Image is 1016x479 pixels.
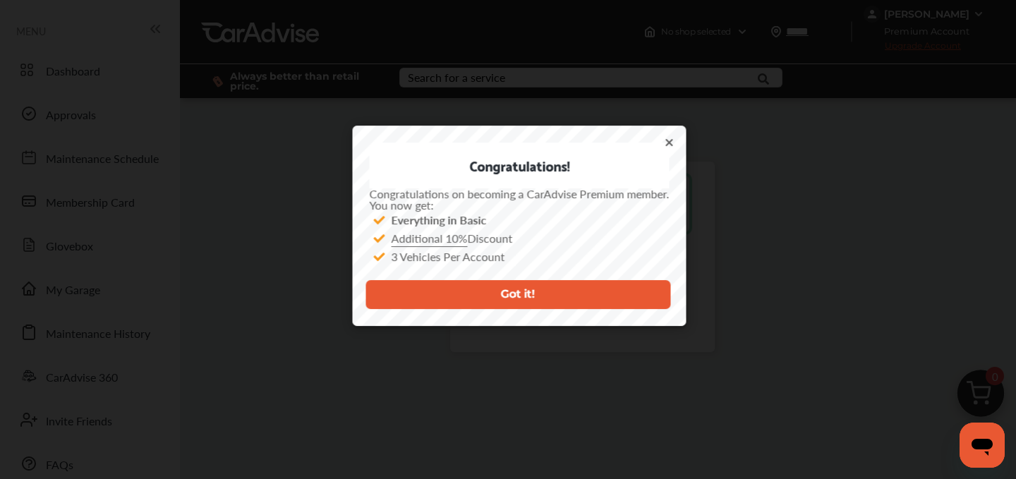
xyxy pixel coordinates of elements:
[392,230,468,246] u: Additional 10%
[370,197,434,213] span: You now get:
[370,248,670,266] div: 3 Vehicles Per Account
[365,280,670,309] button: Got it!
[960,423,1005,468] iframe: Button to launch messaging window
[392,212,487,228] strong: Everything in Basic
[370,186,670,202] span: Congratulations on becoming a CarAdvise Premium member.
[370,143,670,188] div: Congratulations!
[392,230,513,246] span: Discount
